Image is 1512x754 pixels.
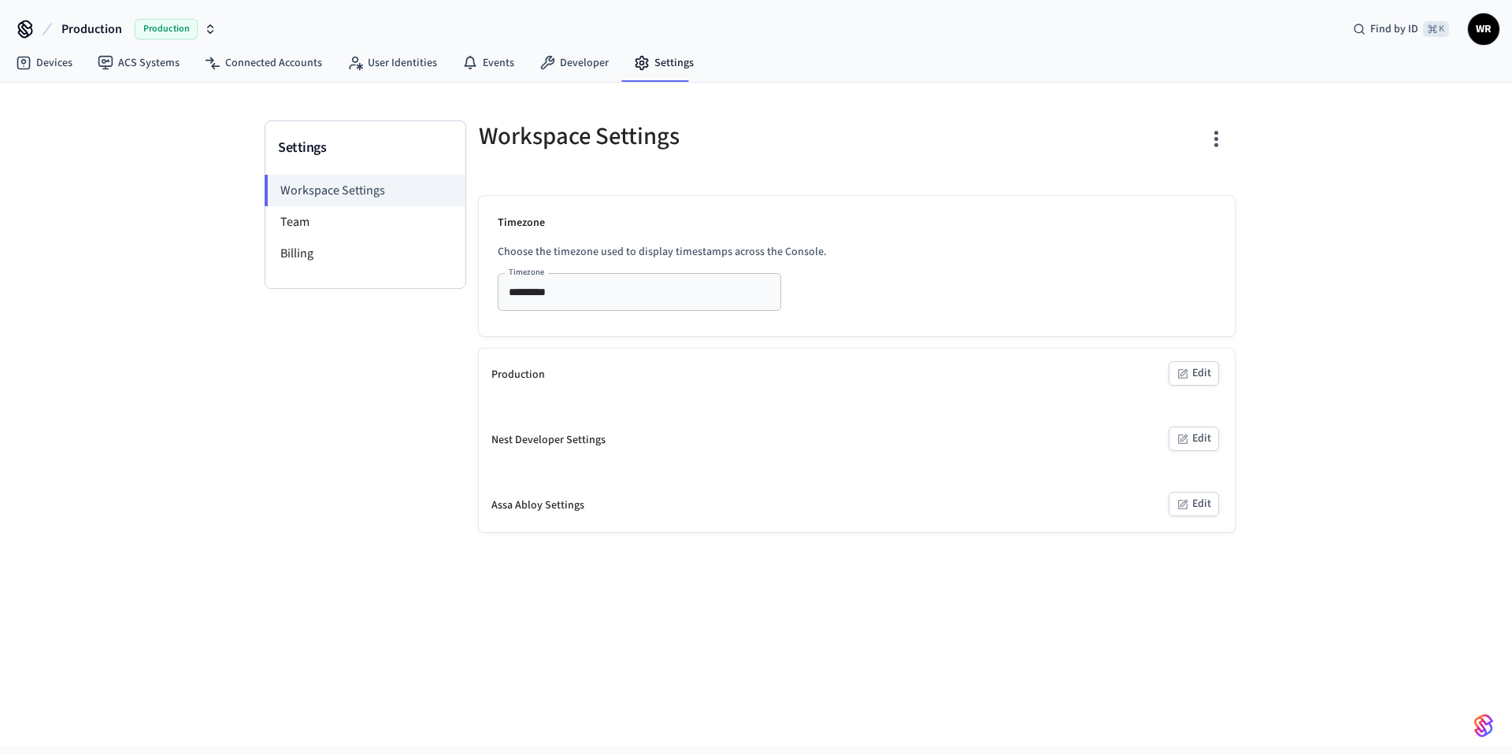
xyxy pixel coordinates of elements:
h5: Workspace Settings [479,120,847,153]
div: Assa Abloy Settings [491,497,584,514]
span: ⌘ K [1423,21,1449,37]
button: Edit [1169,361,1219,386]
p: Timezone [498,215,1216,231]
a: Developer [527,49,621,77]
li: Billing [265,238,465,269]
li: Workspace Settings [265,175,465,206]
a: Devices [3,49,85,77]
p: Choose the timezone used to display timestamps across the Console. [498,244,1216,261]
span: Find by ID [1370,21,1418,37]
img: SeamLogoGradient.69752ec5.svg [1474,713,1493,738]
button: WR [1468,13,1499,45]
span: Production [135,19,198,39]
a: Connected Accounts [192,49,335,77]
span: Production [61,20,122,39]
div: Production [491,367,545,383]
div: Find by ID⌘ K [1340,15,1462,43]
span: WR [1469,15,1498,43]
a: User Identities [335,49,450,77]
a: ACS Systems [85,49,192,77]
h3: Settings [278,137,453,159]
label: Timezone [509,266,544,278]
li: Team [265,206,465,238]
button: Edit [1169,492,1219,516]
div: Nest Developer Settings [491,432,606,449]
a: Settings [621,49,706,77]
button: Edit [1169,427,1219,451]
a: Events [450,49,527,77]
